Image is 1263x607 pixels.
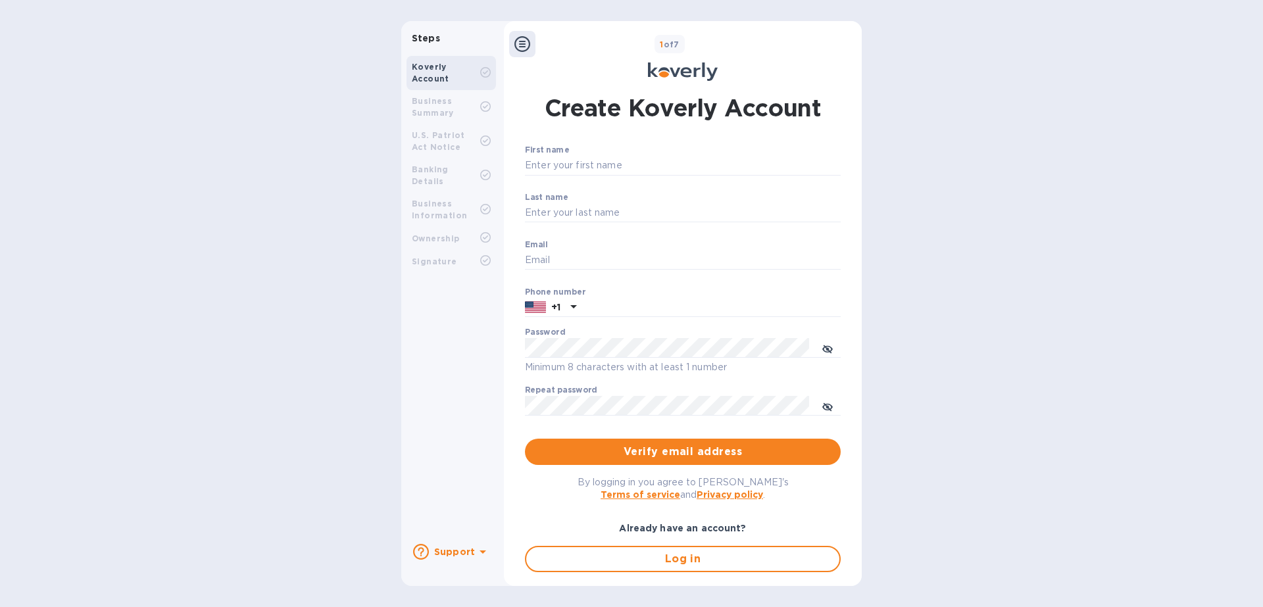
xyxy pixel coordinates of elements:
[525,387,597,395] label: Repeat password
[601,489,680,500] a: Terms of service
[434,546,475,557] b: Support
[660,39,680,49] b: of 7
[412,164,449,186] b: Banking Details
[525,251,841,270] input: Email
[412,199,467,220] b: Business Information
[619,523,746,533] b: Already have an account?
[525,546,841,572] button: Log in
[412,130,465,152] b: U.S. Patriot Act Notice
[697,489,763,500] a: Privacy policy
[525,288,585,296] label: Phone number
[535,444,830,460] span: Verify email address
[660,39,663,49] span: 1
[525,147,569,155] label: First name
[525,203,841,223] input: Enter your last name
[525,439,841,465] button: Verify email address
[537,551,829,567] span: Log in
[525,193,568,201] label: Last name
[412,62,449,84] b: Koverly Account
[412,233,460,243] b: Ownership
[578,477,789,500] span: By logging in you agree to [PERSON_NAME]'s and .
[545,91,822,124] h1: Create Koverly Account
[525,241,548,249] label: Email
[525,156,841,176] input: Enter your first name
[814,335,841,361] button: toggle password visibility
[412,256,457,266] b: Signature
[525,300,546,314] img: US
[525,329,565,337] label: Password
[814,393,841,419] button: toggle password visibility
[525,360,841,375] p: Minimum 8 characters with at least 1 number
[412,33,440,43] b: Steps
[551,301,560,314] p: +1
[412,96,454,118] b: Business Summary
